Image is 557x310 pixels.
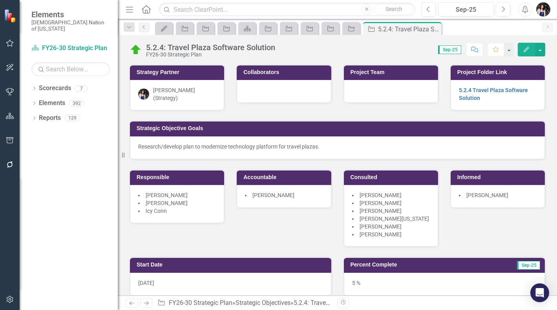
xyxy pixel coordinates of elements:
[360,208,402,214] span: [PERSON_NAME]
[466,192,508,198] span: [PERSON_NAME]
[146,192,188,198] span: [PERSON_NAME]
[31,19,110,32] small: [DEMOGRAPHIC_DATA] Nation of [US_STATE]
[75,85,88,92] div: 7
[530,283,549,302] div: Open Intercom Messenger
[459,87,528,101] a: 5.2.4 Travel Plaza Software Solution
[374,4,413,15] button: Search
[31,62,110,76] input: Search Below...
[146,208,167,214] span: Icy Conn
[457,69,541,75] h3: Project Folder Link
[360,192,402,198] span: [PERSON_NAME]
[351,262,477,268] h3: Percent Complete
[146,200,188,206] span: [PERSON_NAME]
[65,115,80,121] div: 129
[39,84,71,93] a: Scorecards
[243,174,327,180] h3: Accountable
[4,9,18,23] img: ClearPoint Strategy
[252,192,294,198] span: [PERSON_NAME]
[344,273,545,295] div: 5 %
[31,44,110,53] a: FY26-30 Strategic Plan
[137,174,220,180] h3: Responsible
[351,69,434,75] h3: Project Team
[39,114,61,123] a: Reports
[243,69,327,75] h3: Collaborators
[130,44,142,56] img: On Target
[385,6,402,12] span: Search
[153,86,216,102] div: [PERSON_NAME] (Strategy)
[146,52,275,58] div: FY26-30 Strategic Plan
[146,43,275,52] div: 5.2.4: Travel Plaza Software Solution
[138,143,537,150] div: Research/develop plan to modernize technology platform for travel plazas.
[438,2,494,16] button: Sep-25
[137,262,327,268] h3: Start Date
[159,3,415,16] input: Search ClearPoint...
[31,10,110,19] span: Elements
[517,261,540,270] span: Sep-25
[378,24,440,34] div: 5.2.4: Travel Plaza Software Solution
[441,5,491,15] div: Sep-25
[138,89,149,100] img: Layla Freeman
[138,280,154,286] span: [DATE]
[236,299,290,306] a: Strategic Objectives
[438,45,461,54] span: Sep-25
[536,2,550,16] img: Layla Freeman
[169,299,232,306] a: FY26-30 Strategic Plan
[157,299,331,308] div: » »
[360,216,429,222] span: [PERSON_NAME][US_STATE]
[69,100,84,107] div: 392
[360,231,402,237] span: [PERSON_NAME]
[137,125,541,131] h3: Strategic Objective Goals
[137,69,220,75] h3: Strategy Partner
[457,174,541,180] h3: Informed
[360,200,402,206] span: [PERSON_NAME]
[351,174,434,180] h3: Consulted
[294,299,396,306] div: 5.2.4: Travel Plaza Software Solution
[39,99,65,108] a: Elements
[360,223,402,230] span: [PERSON_NAME]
